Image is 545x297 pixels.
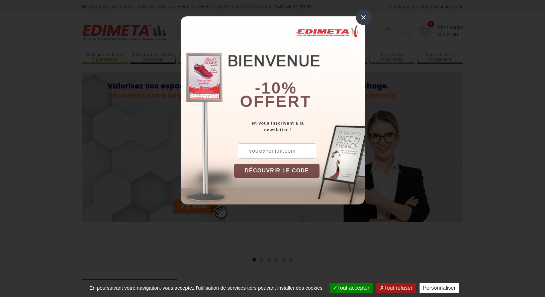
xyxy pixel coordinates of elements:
[234,164,320,178] button: DÉCOUVRIR LE CODE
[255,79,297,97] b: -10%
[234,120,365,133] div: en vous inscrivant à la newsletter !
[420,283,459,293] button: Personnaliser (fenêtre modale)
[330,283,373,293] button: Tout accepter
[356,10,371,25] div: ×
[86,285,326,291] span: En poursuivant votre navigation, vous acceptez l'utilisation de services tiers pouvant installer ...
[238,143,316,159] input: votre@email.com
[240,93,311,110] font: offert
[376,283,416,293] button: Tout refuser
